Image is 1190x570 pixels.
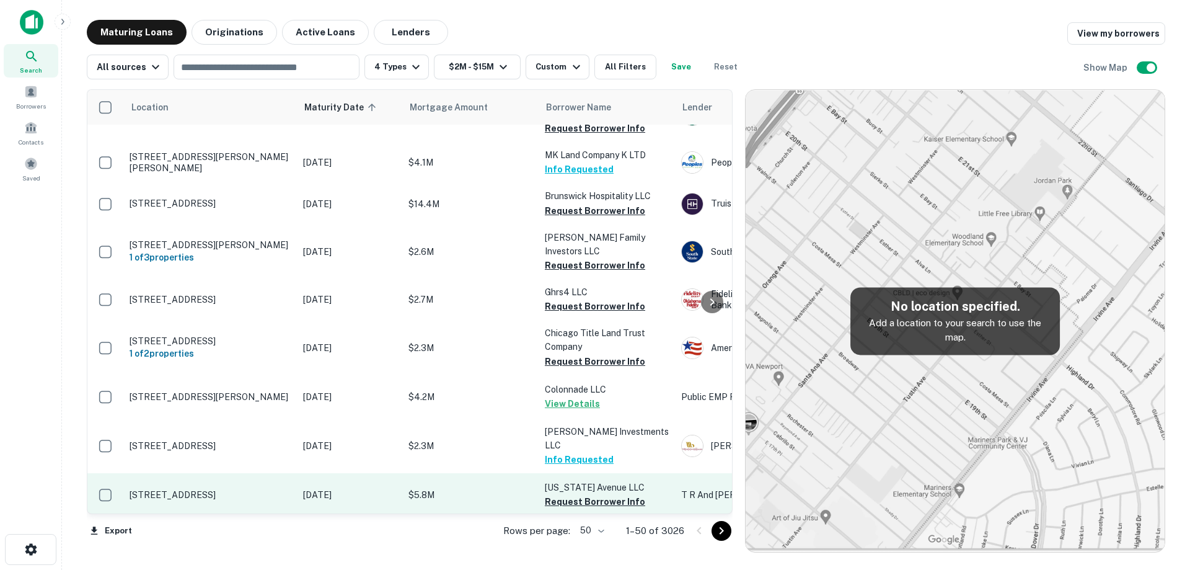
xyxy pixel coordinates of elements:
button: Info Requested [545,162,614,177]
button: Active Loans [282,20,369,45]
span: Lender [682,100,712,115]
button: Request Borrower Info [545,121,645,136]
p: [DATE] [303,390,396,404]
button: Info Requested [545,452,614,467]
p: [DATE] [303,156,396,169]
a: Search [4,44,58,78]
iframe: Chat Widget [1128,471,1190,530]
p: [STREET_ADDRESS] [130,489,291,501]
button: All Filters [594,55,656,79]
p: [DATE] [303,197,396,211]
span: Search [20,65,42,75]
button: $2M - $15M [434,55,521,79]
div: Custom [535,60,583,74]
p: [DATE] [303,488,396,502]
div: All sources [97,60,163,74]
p: [STREET_ADDRESS] [130,294,291,305]
button: All sources [87,55,169,79]
p: Brunswick Hospitality LLC [545,189,669,203]
h6: 1 of 3 properties [130,251,291,264]
p: $2.3M [408,439,532,453]
p: 1–50 of 3026 [626,523,684,538]
button: Lenders [374,20,448,45]
button: Go to next page [712,521,731,541]
div: Fidelity Bank / [US_STATE] Fidelity Bank [681,288,867,311]
p: $2.7M [408,293,532,306]
button: Request Borrower Info [545,258,645,273]
p: Public EMP Retirement System/i [681,390,867,404]
button: Custom [526,55,589,79]
button: Reset [706,55,746,79]
h6: 1 of 2 properties [130,347,291,360]
button: Request Borrower Info [545,299,645,314]
p: T R And [PERSON_NAME] Revocable Trust [681,488,867,502]
th: Lender [675,90,873,125]
th: Maturity Date [297,90,402,125]
img: picture [682,194,703,215]
p: $4.2M [408,390,532,404]
p: [STREET_ADDRESS][PERSON_NAME][PERSON_NAME] [130,151,291,174]
div: Truist [681,193,867,215]
th: Borrower Name [539,90,675,125]
button: Export [87,522,135,540]
div: Southstate Bank, National Association [681,241,867,263]
p: $2.3M [408,341,532,355]
button: Originations [192,20,277,45]
p: [DATE] [303,293,396,306]
p: Ghrs4 LLC [545,285,669,299]
a: Borrowers [4,80,58,114]
button: Request Borrower Info [545,494,645,509]
img: picture [682,435,703,456]
img: picture [682,337,703,358]
div: American Community Bank [681,337,867,359]
button: Save your search to get updates of matches that match your search criteria. [661,55,701,79]
p: [STREET_ADDRESS][PERSON_NAME] [130,391,291,403]
p: [STREET_ADDRESS] [130,198,291,209]
button: Request Borrower Info [545,203,645,218]
div: 50 [575,522,606,540]
span: Location [131,100,169,115]
button: Request Borrower Info [545,354,645,369]
span: Maturity Date [304,100,380,115]
img: picture [682,152,703,173]
p: Colonnade LLC [545,383,669,396]
img: picture [682,289,703,310]
h6: Show Map [1083,61,1129,74]
button: Maturing Loans [87,20,187,45]
div: Peoples Bank [681,151,867,174]
p: [DATE] [303,439,396,453]
a: Contacts [4,116,58,149]
span: Contacts [19,137,43,147]
p: Add a location to your search to use the map. [860,316,1050,345]
p: [DATE] [303,341,396,355]
h5: No location specified. [860,297,1050,316]
p: $2.6M [408,245,532,259]
p: [PERSON_NAME] Family Investors LLC [545,231,669,258]
button: View Details [545,396,600,411]
p: $5.8M [408,488,532,502]
a: Saved [4,152,58,185]
span: Saved [22,173,40,183]
p: [STREET_ADDRESS] [130,336,291,347]
p: [PERSON_NAME] Investments LLC [545,425,669,452]
a: View my borrowers [1067,22,1165,45]
p: Rows per page: [503,523,570,538]
p: Chicago Title Land Trust Company [545,326,669,354]
img: picture [682,241,703,262]
div: [PERSON_NAME] Bank [681,435,867,457]
th: Location [123,90,297,125]
p: [DATE] [303,245,396,259]
p: $14.4M [408,197,532,211]
img: map-placeholder.webp [746,90,1165,552]
p: [STREET_ADDRESS][PERSON_NAME] [130,239,291,251]
p: [STREET_ADDRESS] [130,440,291,452]
th: Mortgage Amount [402,90,539,125]
img: capitalize-icon.png [20,10,43,35]
button: 4 Types [364,55,429,79]
p: [US_STATE] Avenue LLC [545,481,669,494]
p: MK Land Company K LTD [545,148,669,162]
